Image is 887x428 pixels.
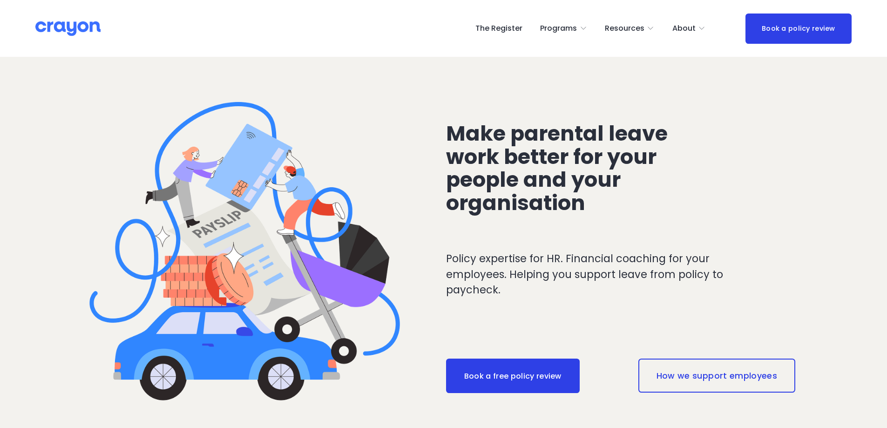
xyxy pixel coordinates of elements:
a: Book a free policy review [446,359,580,393]
a: Book a policy review [745,14,852,44]
a: The Register [475,21,522,36]
img: Crayon [35,20,101,37]
a: folder dropdown [540,21,587,36]
span: Resources [605,22,644,35]
span: Programs [540,22,577,35]
a: folder dropdown [605,21,655,36]
a: How we support employees [638,359,795,392]
p: Policy expertise for HR. Financial coaching for your employees. Helping you support leave from po... [446,251,761,298]
a: folder dropdown [672,21,706,36]
span: About [672,22,696,35]
span: Make parental leave work better for your people and your organisation [446,119,672,218]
